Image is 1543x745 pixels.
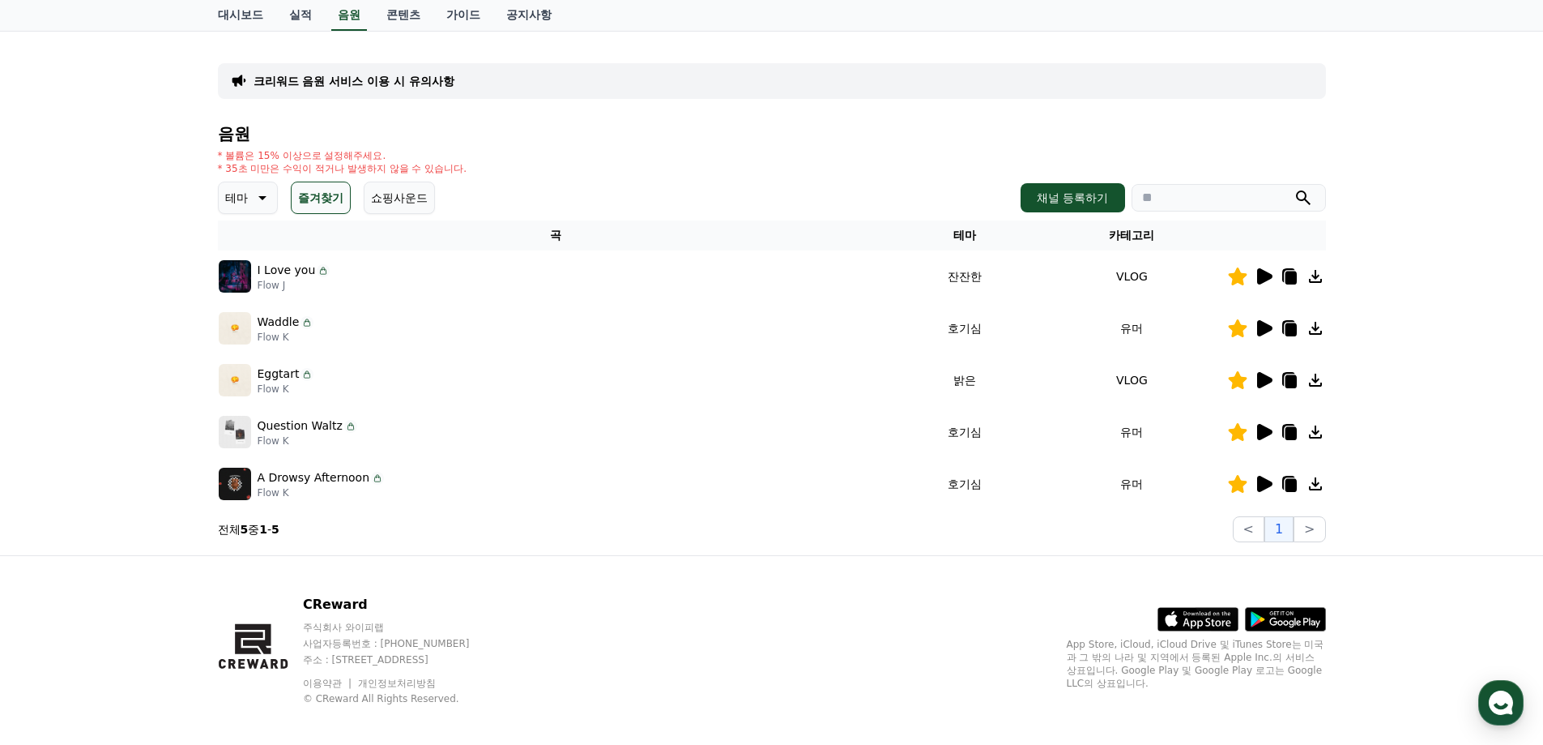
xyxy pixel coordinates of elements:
[358,678,436,689] a: 개인정보처리방침
[259,523,267,536] strong: 1
[218,182,278,214] button: 테마
[893,250,1038,302] td: 잔잔한
[219,364,251,396] img: music
[5,514,107,554] a: 홈
[218,521,279,537] p: 전체 중 -
[258,331,314,344] p: Flow K
[250,538,270,551] span: 설정
[258,314,300,331] p: Waddle
[258,435,357,447] p: Flow K
[148,539,168,552] span: 대화
[218,162,467,175] p: * 35초 미만은 수익이 적거나 발생하지 않을 수 있습니다.
[225,186,248,209] p: 테마
[219,416,251,448] img: music
[258,262,316,279] p: I Love you
[364,182,435,214] button: 쇼핑사운드
[241,523,249,536] strong: 5
[254,73,454,89] a: 크리워드 음원 서비스 이용 시 유의사항
[1037,221,1226,250] th: 카테고리
[1021,183,1124,212] button: 채널 등록하기
[1037,354,1226,406] td: VLOG
[303,637,501,650] p: 사업자등록번호 : [PHONE_NUMBER]
[893,458,1038,510] td: 호기심
[303,692,501,705] p: © CReward All Rights Reserved.
[258,417,343,435] p: Question Waltz
[893,406,1038,458] td: 호기심
[291,182,351,214] button: 즐겨찾기
[209,514,311,554] a: 설정
[258,383,314,396] p: Flow K
[303,595,501,614] p: CReward
[219,260,251,293] img: music
[1233,516,1264,542] button: <
[1037,458,1226,510] td: 유머
[1037,250,1226,302] td: VLOG
[303,621,501,634] p: 주식회사 와이피랩
[219,468,251,500] img: music
[218,125,1326,143] h4: 음원
[1037,406,1226,458] td: 유머
[51,538,61,551] span: 홈
[303,678,354,689] a: 이용약관
[258,279,330,292] p: Flow J
[271,523,279,536] strong: 5
[218,149,467,162] p: * 볼륨은 15% 이상으로 설정해주세요.
[1067,638,1326,690] p: App Store, iCloud, iCloud Drive 및 iTunes Store는 미국과 그 밖의 나라 및 지역에서 등록된 Apple Inc.의 서비스 상표입니다. Goo...
[107,514,209,554] a: 대화
[218,221,893,250] th: 곡
[1294,516,1325,542] button: >
[258,486,385,499] p: Flow K
[219,312,251,345] img: music
[893,302,1038,354] td: 호기심
[258,469,370,486] p: A Drowsy Afternoon
[1037,302,1226,354] td: 유머
[1264,516,1294,542] button: 1
[303,653,501,666] p: 주소 : [STREET_ADDRESS]
[893,221,1038,250] th: 테마
[893,354,1038,406] td: 밝은
[258,366,300,383] p: Eggtart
